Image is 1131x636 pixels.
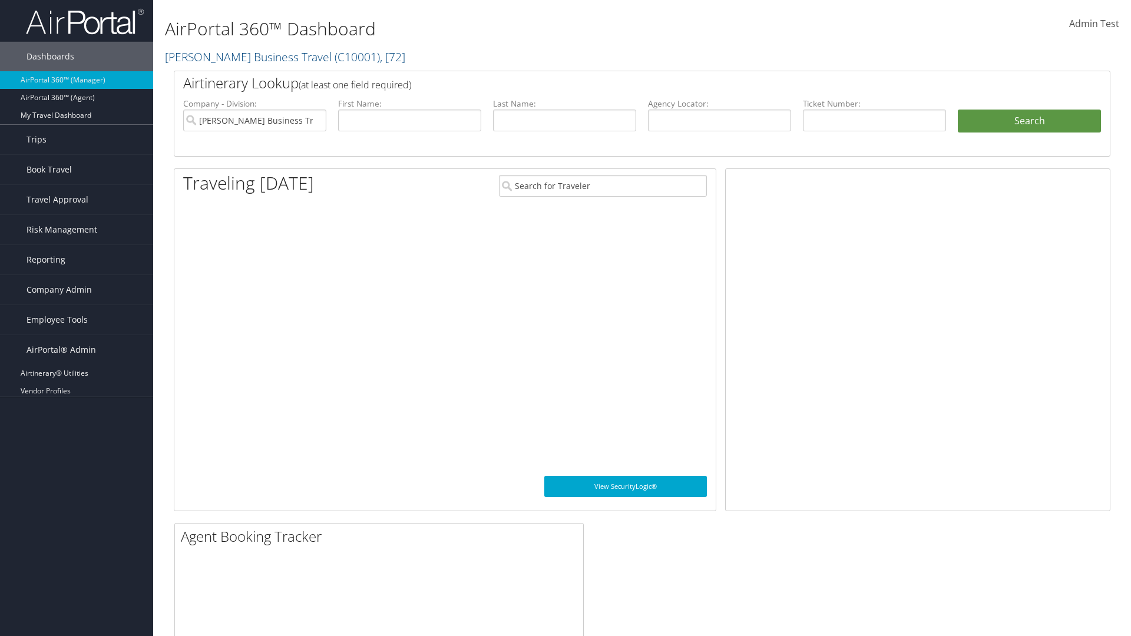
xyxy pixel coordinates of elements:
h2: Airtinerary Lookup [183,73,1023,93]
a: [PERSON_NAME] Business Travel [165,49,405,65]
span: Risk Management [27,215,97,244]
span: Employee Tools [27,305,88,334]
a: Admin Test [1069,6,1119,42]
h1: Traveling [DATE] [183,171,314,196]
span: , [ 72 ] [380,49,405,65]
label: Ticket Number: [803,98,946,110]
span: Book Travel [27,155,72,184]
label: Company - Division: [183,98,326,110]
span: Admin Test [1069,17,1119,30]
button: Search [958,110,1101,133]
span: Travel Approval [27,185,88,214]
span: AirPortal® Admin [27,335,96,365]
span: Reporting [27,245,65,274]
h1: AirPortal 360™ Dashboard [165,16,801,41]
label: Last Name: [493,98,636,110]
span: (at least one field required) [299,78,411,91]
label: First Name: [338,98,481,110]
label: Agency Locator: [648,98,791,110]
h2: Agent Booking Tracker [181,526,583,546]
span: Company Admin [27,275,92,304]
input: Search for Traveler [499,175,707,197]
img: airportal-logo.png [26,8,144,35]
a: View SecurityLogic® [544,476,707,497]
span: Dashboards [27,42,74,71]
span: Trips [27,125,47,154]
span: ( C10001 ) [335,49,380,65]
